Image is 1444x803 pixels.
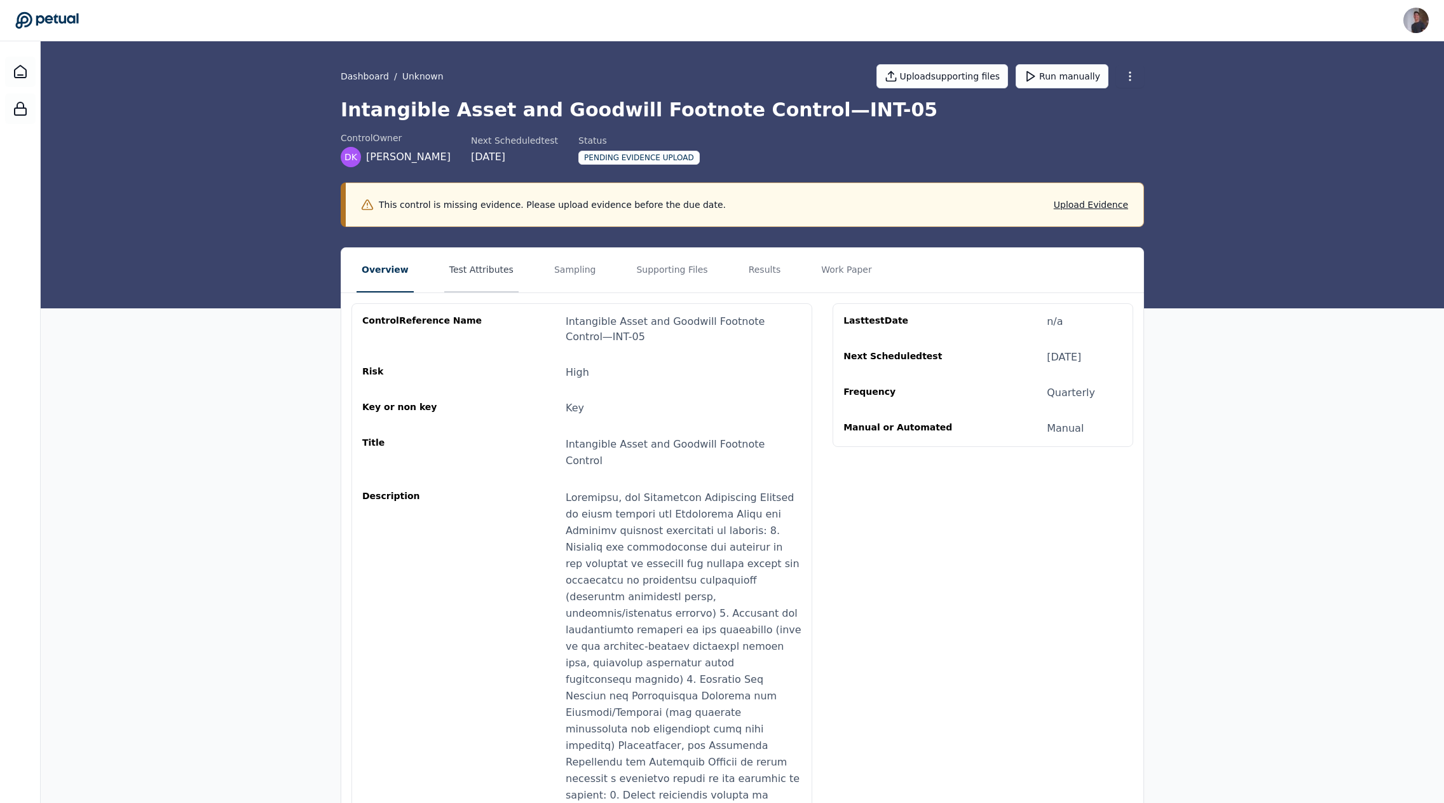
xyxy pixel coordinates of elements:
div: Next Scheduled test [471,134,558,147]
button: Overview [357,248,414,292]
div: Key [566,401,584,416]
div: Risk [362,365,484,380]
div: Status [578,134,700,147]
button: Run manually [1016,64,1108,88]
div: [DATE] [1047,350,1081,365]
div: / [341,70,444,83]
div: Frequency [843,385,965,401]
button: Uploadsupporting files [876,64,1009,88]
button: Upload Evidence [1054,198,1128,211]
div: control Owner [341,132,451,144]
div: Pending Evidence Upload [578,151,700,165]
button: Results [744,248,786,292]
div: Manual [1047,421,1084,436]
p: This control is missing evidence. Please upload evidence before the due date. [379,198,726,211]
div: Manual or Automated [843,421,965,436]
div: n/a [1047,314,1063,329]
span: Intangible Asset and Goodwill Footnote Control [566,438,765,467]
button: Work Paper [816,248,877,292]
h1: Intangible Asset and Goodwill Footnote Control — INT-05 [341,99,1144,121]
div: Next Scheduled test [843,350,965,365]
a: SOC [5,93,36,124]
nav: Tabs [341,248,1143,292]
button: Test Attributes [444,248,519,292]
button: Sampling [549,248,601,292]
div: Intangible Asset and Goodwill Footnote Control — INT-05 [566,314,801,345]
button: Unknown [402,70,444,83]
div: Title [362,436,484,469]
span: [PERSON_NAME] [366,149,451,165]
div: High [566,365,589,380]
div: Key or non key [362,401,484,416]
div: Quarterly [1047,385,1095,401]
button: Supporting Files [631,248,712,292]
span: DK [344,151,357,163]
div: Last test Date [843,314,965,329]
a: Go to Dashboard [15,11,79,29]
a: Dashboard [341,70,389,83]
img: Andrew Li [1403,8,1429,33]
a: Dashboard [5,57,36,87]
div: control Reference Name [362,314,484,345]
div: [DATE] [471,149,558,165]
